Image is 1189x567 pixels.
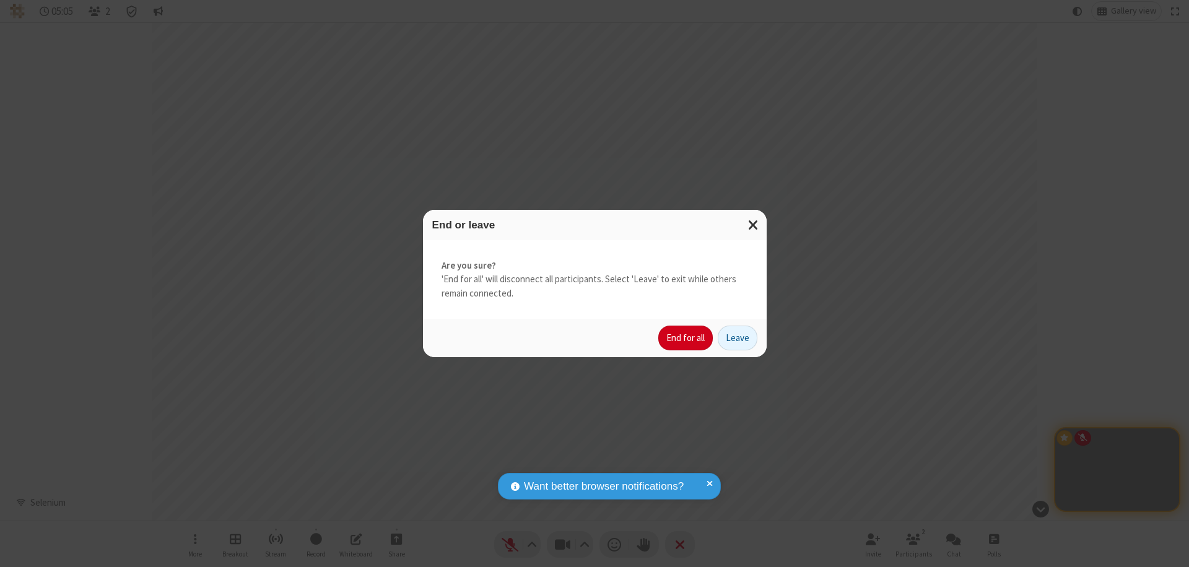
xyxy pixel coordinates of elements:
[432,219,757,231] h3: End or leave
[524,478,684,495] span: Want better browser notifications?
[442,259,748,273] strong: Are you sure?
[658,326,713,350] button: End for all
[423,240,767,319] div: 'End for all' will disconnect all participants. Select 'Leave' to exit while others remain connec...
[741,210,767,240] button: Close modal
[718,326,757,350] button: Leave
